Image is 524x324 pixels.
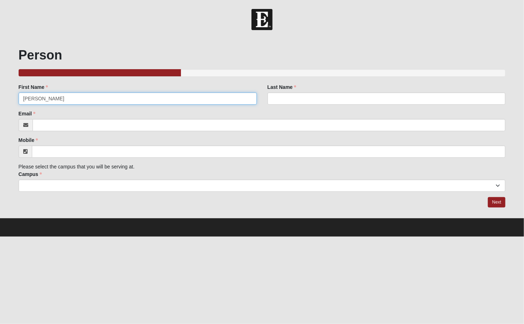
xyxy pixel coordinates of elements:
label: Campus [19,171,42,178]
h1: Person [19,47,506,63]
div: Please select the campus that you will be serving at. [19,84,506,192]
a: Next [488,197,505,208]
img: Church of Eleven22 Logo [251,9,273,30]
label: Mobile [19,137,38,144]
label: Last Name [268,84,297,91]
label: Email [19,110,35,117]
label: First Name [19,84,48,91]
